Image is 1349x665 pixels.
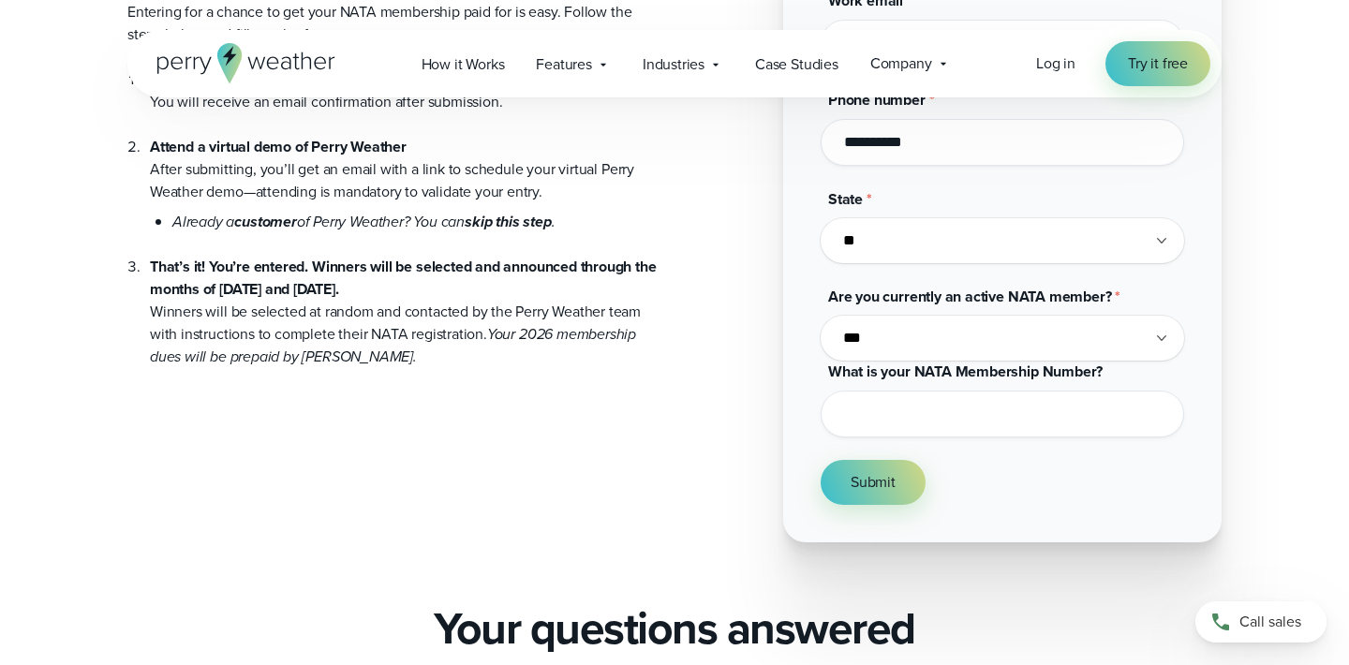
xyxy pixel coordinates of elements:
[828,286,1111,307] span: Are you currently an active NATA member?
[1036,52,1075,75] a: Log in
[821,460,926,505] button: Submit
[739,45,854,83] a: Case Studies
[870,52,932,75] span: Company
[127,1,660,46] p: Entering for a chance to get your NATA membership paid for is easy. Follow the steps below and fi...
[465,211,551,232] strong: skip this step
[150,113,660,233] li: After submitting, you’ll get an email with a link to schedule your virtual Perry Weather demo—att...
[1239,611,1301,633] span: Call sales
[434,602,915,655] h2: Your questions answered
[234,211,297,232] strong: customer
[851,471,896,494] span: Submit
[150,323,636,367] em: Your 2026 membership dues will be prepaid by [PERSON_NAME].
[150,256,657,300] strong: That’s it! You’re entered. Winners will be selected and announced through the months of [DATE] an...
[150,136,407,157] strong: Attend a virtual demo of Perry Weather
[1195,601,1327,643] a: Call sales
[1105,41,1210,86] a: Try it free
[536,53,592,76] span: Features
[828,89,926,111] span: Phone number
[828,361,1103,382] span: What is your NATA Membership Number?
[1128,52,1188,75] span: Try it free
[422,53,505,76] span: How it Works
[150,233,660,368] li: Winners will be selected at random and contacted by the Perry Weather team with instructions to c...
[1036,52,1075,74] span: Log in
[406,45,521,83] a: How it Works
[755,53,838,76] span: Case Studies
[643,53,704,76] span: Industries
[828,188,863,210] span: State
[172,211,555,232] em: Already a of Perry Weather? You can .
